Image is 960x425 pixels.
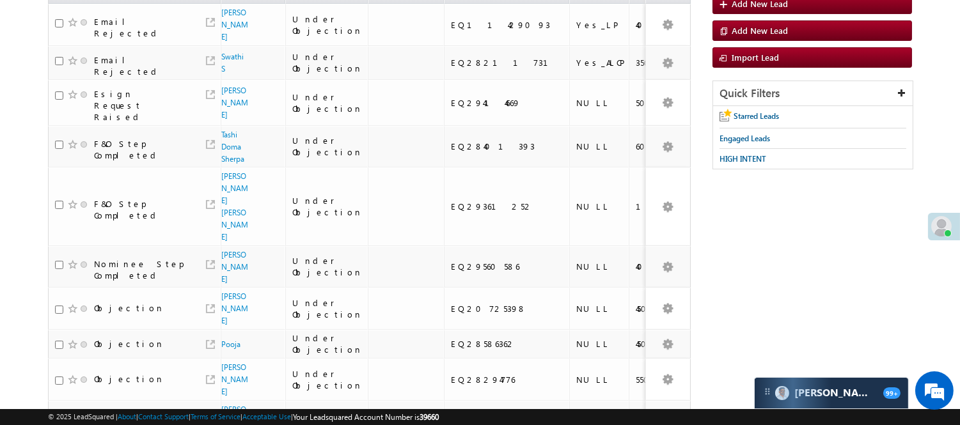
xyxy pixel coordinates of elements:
div: 400 [636,19,674,31]
img: carter-drag [762,387,773,397]
a: [PERSON_NAME] [221,86,248,120]
div: 550 [636,374,674,385]
div: EQ28586362 [451,338,563,350]
div: NULL [576,338,623,350]
div: Under Objection [292,332,363,355]
div: 600 [636,141,674,152]
img: d_60004797649_company_0_60004797649 [22,67,54,84]
div: Minimize live chat window [210,6,240,37]
span: Engaged Leads [720,134,770,143]
div: NULL [576,303,623,314]
span: Your Leadsquared Account Number is [293,412,439,422]
div: NULL [576,141,623,152]
div: NULL [576,201,623,212]
div: EQ11429093 [451,19,563,31]
div: 400 [636,261,674,272]
div: Email Rejected [94,16,190,39]
div: EQ29361252 [451,201,563,212]
div: 450 [636,303,674,314]
div: Objection [94,338,164,350]
span: Starred Leads [734,111,779,121]
span: Add New Lead [732,25,788,36]
div: Under Objection [292,195,363,218]
span: 39660 [420,412,439,422]
span: HIGH INTENT [720,154,766,164]
div: Objection [94,302,164,314]
div: Under Objection [292,135,363,158]
div: Under Objection [292,91,363,114]
a: [PERSON_NAME] [221,362,248,396]
div: Quick Filters [713,81,913,106]
div: 500 [636,97,674,109]
div: Email Rejected [94,54,190,77]
div: Yes_ALCP [576,57,623,68]
div: Under Objection [292,51,363,74]
a: Pooja [221,339,240,349]
div: Under Objection [292,255,363,278]
a: [PERSON_NAME] [221,8,248,42]
div: NULL [576,261,623,272]
a: Contact Support [138,412,189,421]
div: EQ29560586 [451,261,563,272]
div: Under Objection [292,297,363,320]
div: EQ28294776 [451,374,563,385]
div: F&O Step Completed [94,198,190,221]
div: carter-dragCarter[PERSON_NAME]99+ [754,377,909,409]
a: [PERSON_NAME] [221,250,248,284]
span: 99+ [883,387,901,399]
a: Acceptable Use [242,412,291,421]
a: Terms of Service [191,412,240,421]
div: F&O Step Completed [94,138,190,161]
div: Under Objection [292,368,363,391]
div: EQ28211731 [451,57,563,68]
div: Chat with us now [67,67,215,84]
div: 150 [636,201,674,212]
div: EQ28401393 [451,141,563,152]
a: Tashi Doma Sherpa [221,130,244,164]
span: Import Lead [732,52,779,63]
a: About [118,412,136,421]
div: EQ20725398 [451,303,563,314]
div: Yes_LP [576,19,623,31]
a: [PERSON_NAME] [PERSON_NAME] [221,171,248,242]
div: 350 [636,57,674,68]
span: © 2025 LeadSquared | | | | | [48,411,439,423]
div: 450 [636,338,674,350]
div: NULL [576,374,623,385]
div: NULL [576,97,623,109]
div: Under Objection [292,13,363,36]
div: Esign Request Raised [94,88,190,123]
div: Objection [94,373,164,385]
textarea: Type your message and hit 'Enter' [17,118,233,321]
em: Start Chat [174,331,232,348]
a: Swathi S [221,52,244,73]
div: Nominee Step Completed [94,258,190,281]
div: EQ29414669 [451,97,563,109]
a: [PERSON_NAME] [221,291,248,325]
